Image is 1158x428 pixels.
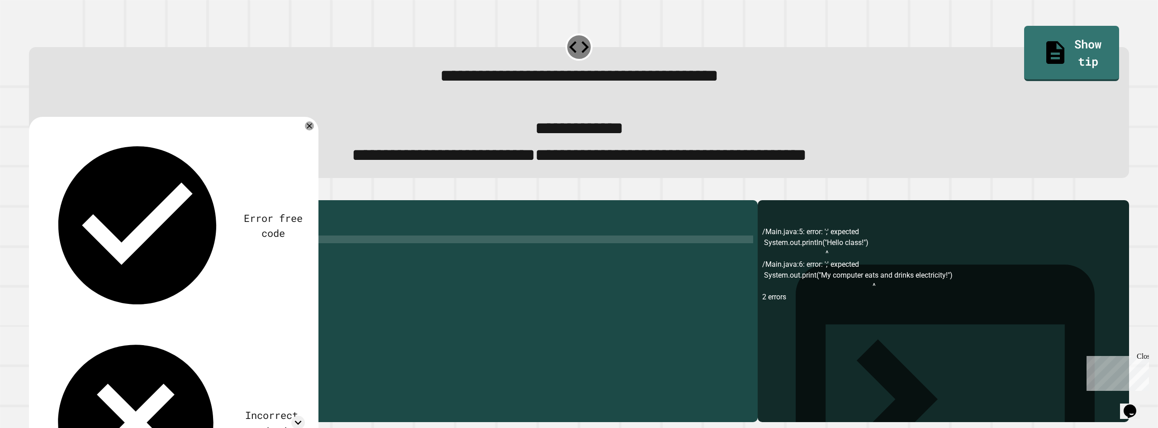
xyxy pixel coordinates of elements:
iframe: chat widget [1083,352,1149,391]
div: Error free code [241,211,305,240]
a: Show tip [1024,26,1119,81]
div: Chat with us now!Close [4,4,62,58]
div: /Main.java:5: error: ';' expected System.out.println("Hello class!") ^ /Main.java:6: error: ';' e... [762,226,1125,422]
iframe: chat widget [1120,392,1149,419]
